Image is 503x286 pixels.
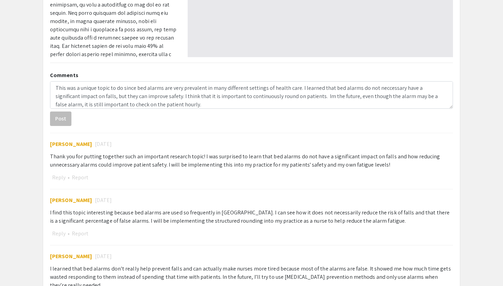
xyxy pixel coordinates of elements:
[50,209,453,225] div: I find this topic interesting because bed alarms are used so frequently in [GEOGRAPHIC_DATA]. I c...
[50,229,68,238] button: Reply
[50,173,68,182] button: Reply
[95,140,112,148] span: [DATE]
[50,253,92,260] span: [PERSON_NAME]
[70,229,90,238] button: Report
[50,173,453,182] div: •
[50,112,71,126] button: Post
[50,229,453,238] div: •
[5,255,29,281] iframe: Chat
[95,252,112,261] span: [DATE]
[50,72,453,78] h2: Comments
[50,152,453,169] div: Thank you for putting together such an important research topic! I was surprised to learn that be...
[50,197,92,204] span: [PERSON_NAME]
[50,140,92,148] span: [PERSON_NAME]
[70,173,90,182] button: Report
[95,196,112,204] span: [DATE]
